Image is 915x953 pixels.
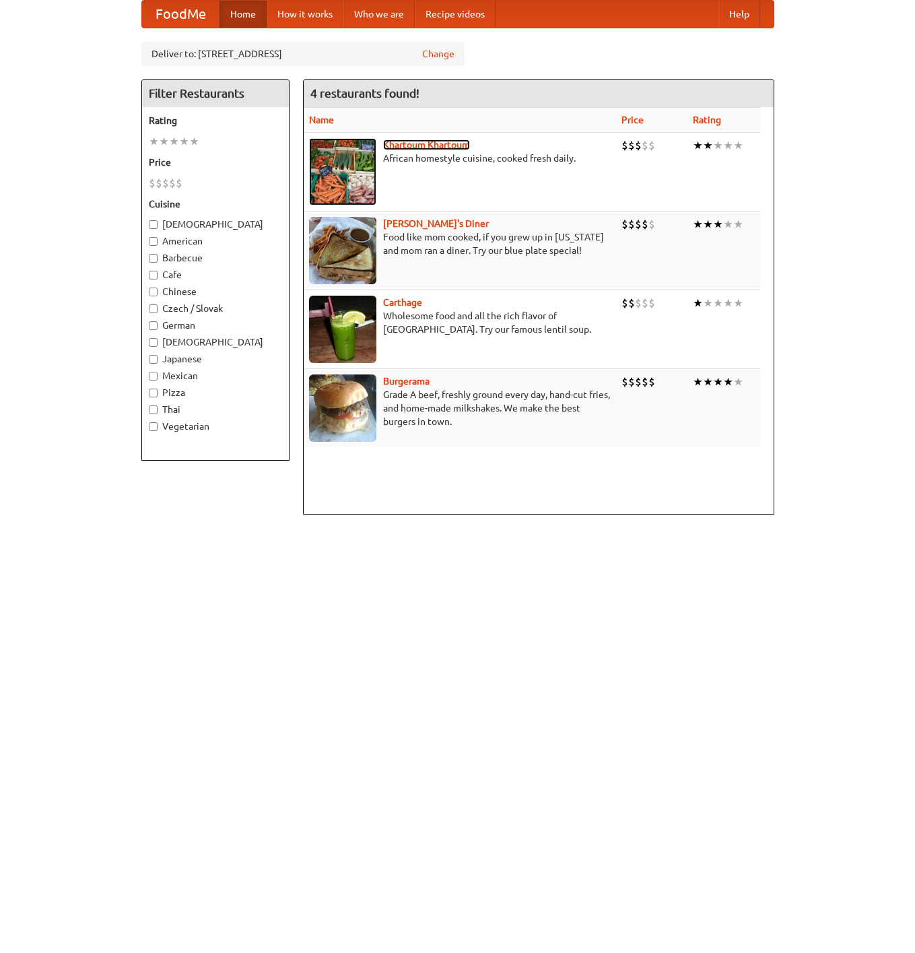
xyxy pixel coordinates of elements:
li: ★ [703,296,713,310]
img: burgerama.jpg [309,374,376,442]
h5: Price [149,156,282,169]
b: Khartoum Khartoum [383,139,470,150]
a: Who we are [343,1,415,28]
li: ★ [693,217,703,232]
li: ★ [703,374,713,389]
label: Vegetarian [149,420,282,433]
li: $ [642,374,648,389]
li: ★ [169,134,179,149]
li: $ [162,176,169,191]
li: ★ [733,217,743,232]
li: ★ [149,134,159,149]
a: Burgerama [383,376,430,387]
a: Carthage [383,297,422,308]
li: $ [621,296,628,310]
label: Mexican [149,369,282,383]
input: Mexican [149,372,158,381]
li: ★ [703,138,713,153]
input: Barbecue [149,254,158,263]
li: ★ [723,296,733,310]
li: $ [635,296,642,310]
input: Pizza [149,389,158,397]
input: German [149,321,158,330]
li: ★ [723,217,733,232]
li: $ [642,217,648,232]
label: Pizza [149,386,282,399]
li: $ [635,217,642,232]
li: ★ [733,296,743,310]
li: ★ [159,134,169,149]
h5: Rating [149,114,282,127]
label: Thai [149,403,282,416]
a: [PERSON_NAME]'s Diner [383,218,489,229]
label: Japanese [149,352,282,366]
div: Deliver to: [STREET_ADDRESS] [141,42,465,66]
li: ★ [713,296,723,310]
input: Thai [149,405,158,414]
label: Chinese [149,285,282,298]
p: Wholesome food and all the rich flavor of [GEOGRAPHIC_DATA]. Try our famous lentil soup. [309,309,611,336]
a: FoodMe [142,1,219,28]
input: Cafe [149,271,158,280]
li: ★ [693,138,703,153]
a: Help [718,1,760,28]
a: Name [309,114,334,125]
li: ★ [713,374,723,389]
p: Food like mom cooked, if you grew up in [US_STATE] and mom ran a diner. Try our blue plate special! [309,230,611,257]
a: Price [621,114,644,125]
li: ★ [693,374,703,389]
li: $ [648,217,655,232]
li: ★ [733,138,743,153]
li: $ [156,176,162,191]
a: Change [422,47,454,61]
label: German [149,319,282,332]
li: $ [628,374,635,389]
li: $ [621,217,628,232]
a: Rating [693,114,721,125]
a: How it works [267,1,343,28]
li: $ [635,138,642,153]
li: $ [621,138,628,153]
li: $ [648,374,655,389]
li: $ [642,138,648,153]
li: ★ [693,296,703,310]
input: [DEMOGRAPHIC_DATA] [149,220,158,229]
label: [DEMOGRAPHIC_DATA] [149,218,282,231]
li: ★ [723,374,733,389]
label: [DEMOGRAPHIC_DATA] [149,335,282,349]
input: American [149,237,158,246]
input: Japanese [149,355,158,364]
li: $ [628,138,635,153]
li: ★ [179,134,189,149]
ng-pluralize: 4 restaurants found! [310,87,419,100]
li: $ [176,176,182,191]
li: ★ [733,374,743,389]
p: Grade A beef, freshly ground every day, hand-cut fries, and home-made milkshakes. We make the bes... [309,388,611,428]
input: Chinese [149,288,158,296]
input: Vegetarian [149,422,158,431]
input: Czech / Slovak [149,304,158,313]
li: $ [648,296,655,310]
img: carthage.jpg [309,296,376,363]
li: $ [648,138,655,153]
h5: Cuisine [149,197,282,211]
li: $ [628,217,635,232]
li: ★ [723,138,733,153]
label: Cafe [149,268,282,282]
input: [DEMOGRAPHIC_DATA] [149,338,158,347]
a: Recipe videos [415,1,496,28]
label: Czech / Slovak [149,302,282,315]
li: $ [149,176,156,191]
li: $ [635,374,642,389]
img: khartoum.jpg [309,138,376,205]
li: $ [169,176,176,191]
li: $ [621,374,628,389]
img: sallys.jpg [309,217,376,284]
li: ★ [703,217,713,232]
li: $ [642,296,648,310]
li: ★ [189,134,199,149]
li: ★ [713,217,723,232]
